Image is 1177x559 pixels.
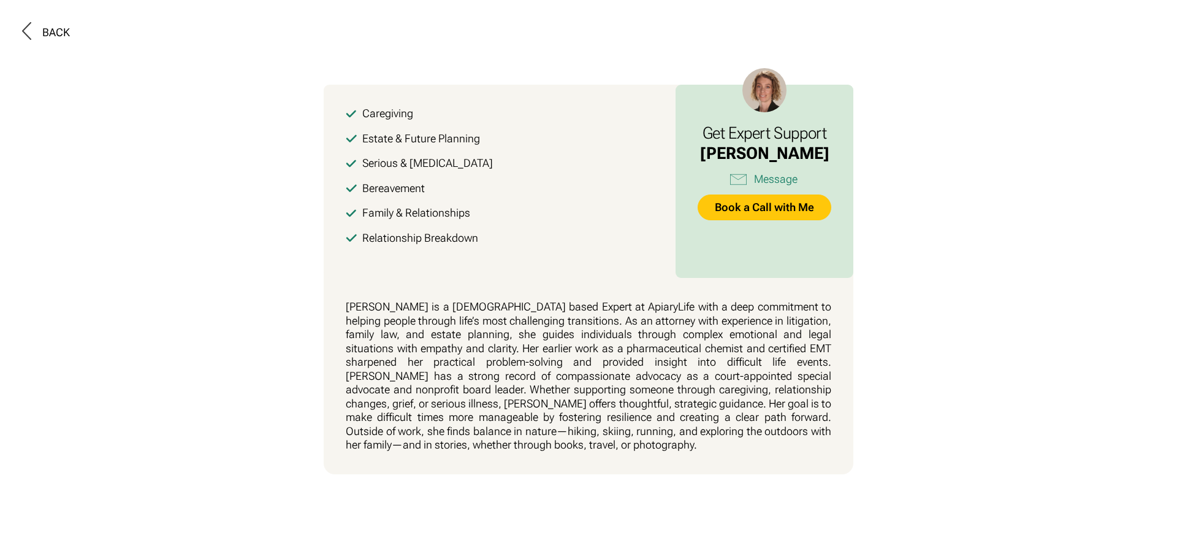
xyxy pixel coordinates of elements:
button: Back [22,22,70,44]
div: Relationship Breakdown [362,231,478,245]
div: Serious & [MEDICAL_DATA] [362,156,493,171]
div: Caregiving [362,107,413,121]
div: Message [754,172,798,187]
a: Message [698,169,831,189]
h3: Get Expert Support [700,123,829,143]
div: Back [42,26,70,40]
a: Book a Call with Me [698,195,831,221]
div: Family & Relationships [362,206,470,220]
div: Estate & Future Planning [362,132,480,146]
div: [PERSON_NAME] [700,144,829,164]
div: Bereavement [362,182,425,196]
